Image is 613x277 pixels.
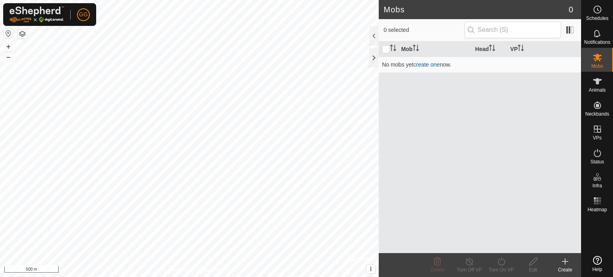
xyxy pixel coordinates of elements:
[384,26,464,34] span: 0 selected
[158,267,188,274] a: Privacy Policy
[465,22,561,38] input: Search (S)
[18,29,27,39] button: Map Layers
[589,88,606,92] span: Animals
[581,253,613,275] a: Help
[586,16,608,21] span: Schedules
[197,267,221,274] a: Contact Us
[413,61,440,68] a: create one
[584,40,610,45] span: Notifications
[590,159,604,164] span: Status
[507,41,581,57] th: VP
[587,207,607,212] span: Heatmap
[366,265,375,273] button: i
[489,46,495,52] p-sorticon: Activate to sort
[384,5,569,14] h2: Mobs
[472,41,507,57] th: Head
[379,57,581,73] td: No mobs yet now.
[413,46,419,52] p-sorticon: Activate to sort
[593,136,601,140] span: VPs
[79,10,88,19] span: GG
[398,41,472,57] th: Mob
[4,29,13,38] button: Reset Map
[10,6,64,23] img: Gallagher Logo
[518,46,524,52] p-sorticon: Activate to sort
[4,52,13,62] button: –
[453,266,485,273] div: Turn Off VP
[4,42,13,51] button: +
[370,265,372,272] span: i
[549,266,581,273] div: Create
[592,183,602,188] span: Infra
[592,267,602,272] span: Help
[585,112,609,116] span: Neckbands
[517,266,549,273] div: Edit
[569,4,573,16] span: 0
[591,64,603,69] span: Mobs
[431,267,445,273] span: Delete
[485,266,517,273] div: Turn On VP
[390,46,396,52] p-sorticon: Activate to sort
